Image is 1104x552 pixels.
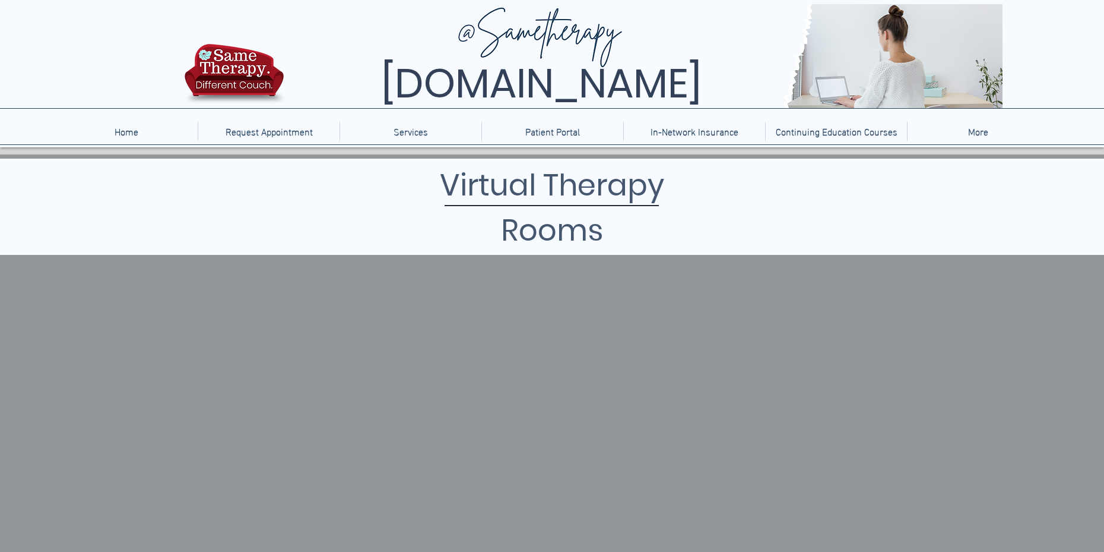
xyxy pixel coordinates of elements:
[287,4,1003,108] img: Same Therapy, Different Couch. TelebehavioralHealth.US
[198,122,340,141] a: Request Appointment
[109,122,144,141] p: Home
[623,122,765,141] a: In-Network Insurance
[645,122,744,141] p: In-Network Insurance
[340,122,481,141] div: Services
[765,122,907,141] a: Continuing Education Courses
[55,122,1049,141] nav: Site
[372,163,732,253] h1: Virtual Therapy Rooms
[962,122,994,141] p: More
[181,42,287,112] img: TBH.US
[481,122,623,141] a: Patient Portal
[388,122,434,141] p: Services
[519,122,586,141] p: Patient Portal
[55,122,198,141] a: Home
[381,55,702,112] span: [DOMAIN_NAME]
[770,122,903,141] p: Continuing Education Courses
[220,122,319,141] p: Request Appointment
